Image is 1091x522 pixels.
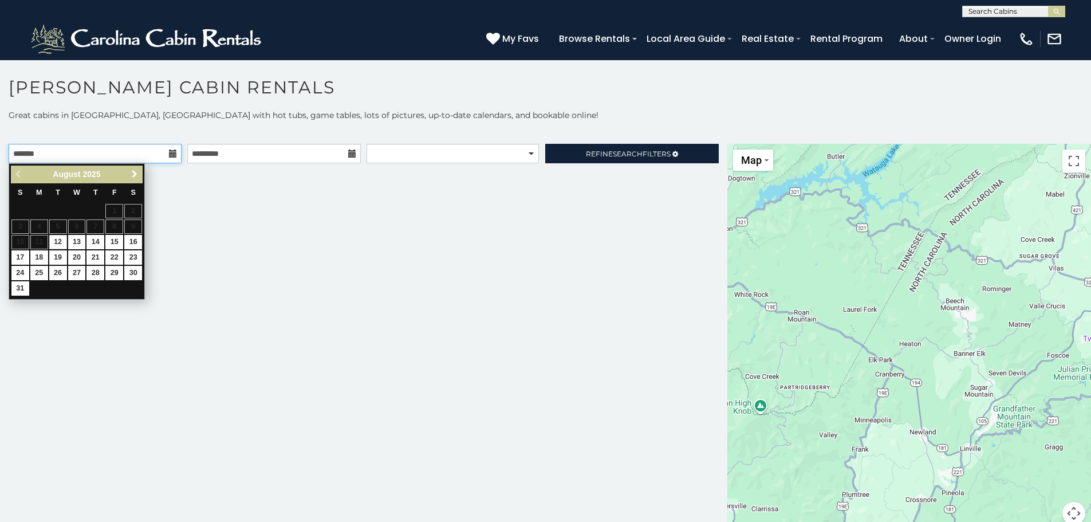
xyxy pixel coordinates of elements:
[105,266,123,280] a: 29
[11,281,29,296] a: 31
[586,150,671,158] span: Refine Filters
[1018,31,1034,47] img: phone-regular-white.png
[939,29,1007,49] a: Owner Login
[68,235,86,249] a: 13
[73,189,80,197] span: Wednesday
[11,250,29,265] a: 17
[30,266,48,280] a: 25
[82,170,100,179] span: 2025
[502,32,539,46] span: My Favs
[105,235,123,249] a: 15
[86,266,104,280] a: 28
[36,189,42,197] span: Monday
[49,235,67,249] a: 12
[131,189,136,197] span: Saturday
[124,266,142,280] a: 30
[893,29,934,49] a: About
[805,29,888,49] a: Rental Program
[127,167,141,182] a: Next
[613,150,643,158] span: Search
[49,250,67,265] a: 19
[641,29,731,49] a: Local Area Guide
[105,250,123,265] a: 22
[68,250,86,265] a: 20
[68,266,86,280] a: 27
[30,250,48,265] a: 18
[18,189,22,197] span: Sunday
[124,235,142,249] a: 16
[29,22,266,56] img: White-1-2.png
[86,250,104,265] a: 21
[124,250,142,265] a: 23
[486,32,542,46] a: My Favs
[1046,31,1062,47] img: mail-regular-white.png
[741,154,762,166] span: Map
[130,170,139,179] span: Next
[53,170,80,179] span: August
[553,29,636,49] a: Browse Rentals
[56,189,60,197] span: Tuesday
[736,29,799,49] a: Real Estate
[545,144,718,163] a: RefineSearchFilters
[112,189,117,197] span: Friday
[11,266,29,280] a: 24
[93,189,98,197] span: Thursday
[1062,150,1085,172] button: Toggle fullscreen view
[49,266,67,280] a: 26
[86,235,104,249] a: 14
[733,150,773,171] button: Change map style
